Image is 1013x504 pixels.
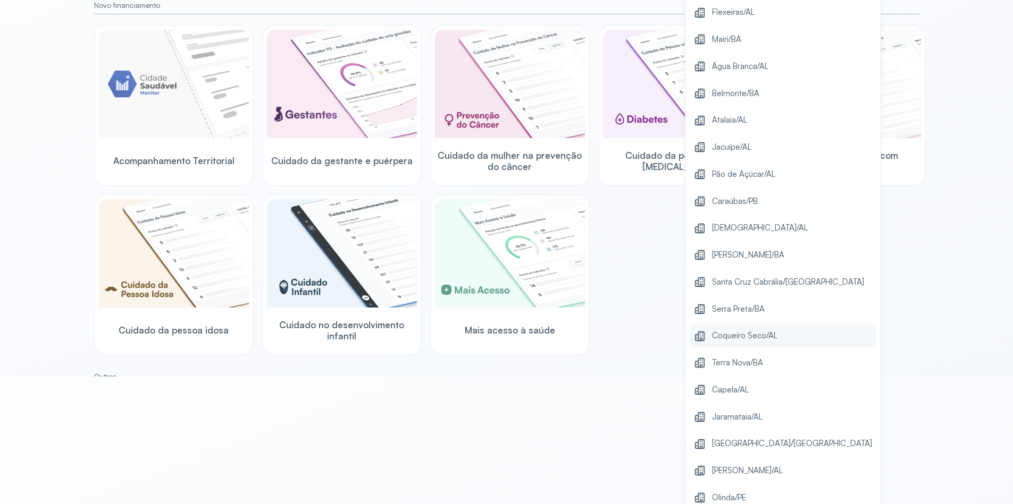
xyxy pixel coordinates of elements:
[603,150,753,173] span: Cuidado da pessoa com [MEDICAL_DATA]
[119,324,229,336] span: Cuidado da pessoa idosa
[712,32,741,47] span: Mairi/BA
[435,199,585,307] img: healthcare-greater-access.png
[712,87,759,101] span: Belmonte/BA
[267,319,417,342] span: Cuidado no desenvolvimento infantil
[435,150,585,173] span: Cuidado da mulher na prevenção do câncer
[94,372,919,381] small: Outros
[603,30,753,138] img: diabetics.png
[267,30,417,138] img: pregnants.png
[712,194,758,209] span: Caraúbas/PB
[99,199,249,307] img: elderly.png
[712,59,768,74] span: Água Branca/AL
[271,155,413,166] span: Cuidado da gestante e puérpera
[113,155,235,166] span: Acompanhamento Territorial
[712,383,749,397] span: Capela/AL
[712,410,763,424] span: Jaramataia/AL
[712,464,783,478] span: [PERSON_NAME]/AL
[712,140,751,155] span: Jacuípe/AL
[712,275,864,289] span: Santa Cruz Cabrália/[GEOGRAPHIC_DATA]
[712,167,775,182] span: Pão de Açúcar/AL
[99,30,249,138] img: placeholder-module-ilustration.png
[712,113,747,127] span: Atalaia/AL
[712,221,808,235] span: [DEMOGRAPHIC_DATA]/AL
[712,5,755,20] span: Flexeiras/AL
[712,302,765,317] span: Serra Preta/BA
[94,1,919,10] small: Novo financiamento
[435,30,585,138] img: woman-cancer-prevention-care.png
[712,437,872,451] span: [GEOGRAPHIC_DATA]/[GEOGRAPHIC_DATA]
[712,356,763,370] span: Terra Nova/BA
[712,329,777,343] span: Coqueiro Seco/AL
[712,248,784,262] span: [PERSON_NAME]/BA
[267,199,417,307] img: child-development.png
[465,324,555,336] span: Mais acesso à saúde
